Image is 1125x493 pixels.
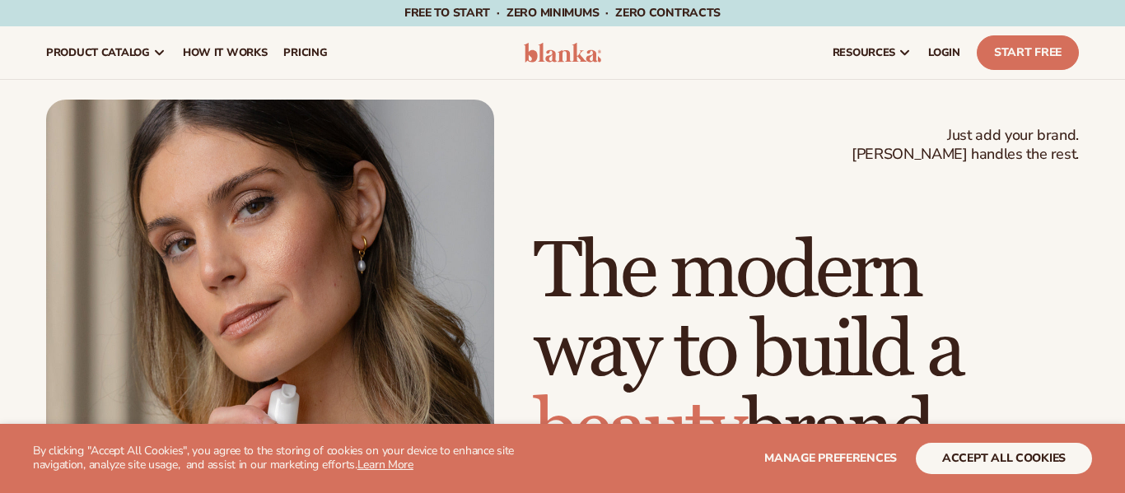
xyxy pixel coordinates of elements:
span: How It Works [183,46,268,59]
a: Learn More [357,457,413,472]
button: accept all cookies [916,443,1092,474]
a: LOGIN [920,26,969,79]
span: resources [833,46,895,59]
h1: The modern way to build a brand [534,233,1079,470]
span: pricing [283,46,327,59]
a: resources [824,26,920,79]
button: Manage preferences [764,443,897,474]
a: How It Works [175,26,276,79]
span: product catalog [46,46,150,59]
p: By clicking "Accept All Cookies", you agree to the storing of cookies on your device to enhance s... [33,444,562,472]
a: Start Free [977,35,1079,70]
span: LOGIN [928,46,960,59]
span: beauty [534,382,743,478]
img: logo [524,43,601,63]
span: Just add your brand. [PERSON_NAME] handles the rest. [852,126,1079,165]
span: Manage preferences [764,450,897,466]
a: product catalog [38,26,175,79]
span: Free to start · ZERO minimums · ZERO contracts [404,5,721,21]
a: pricing [275,26,335,79]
